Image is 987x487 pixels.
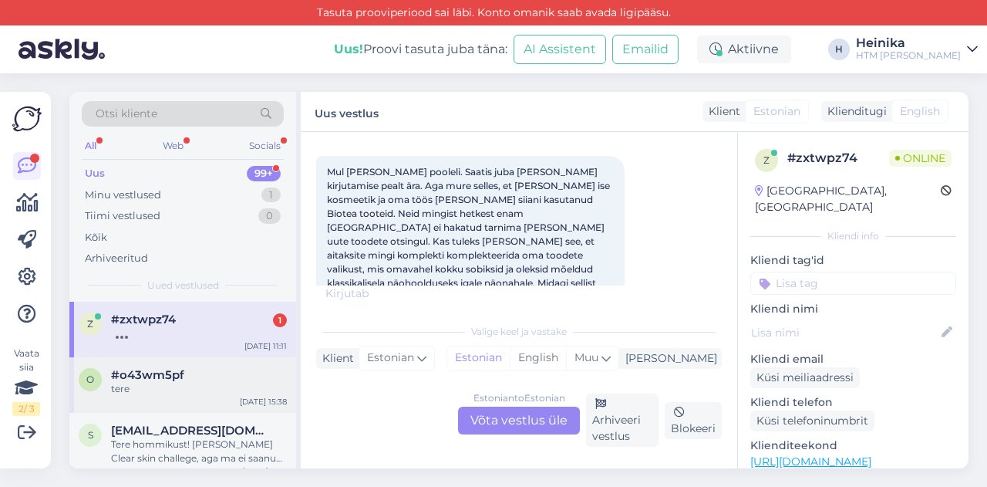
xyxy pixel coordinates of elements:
[750,394,956,411] p: Kliendi telefon
[111,438,287,465] div: Tere hommikust! [PERSON_NAME] Clear skin challege, aga ma ei saanud eile videot meilile!
[111,382,287,396] div: tere
[750,455,871,468] a: [URL][DOMAIN_NAME]
[447,347,510,370] div: Estonian
[246,136,284,156] div: Socials
[787,149,889,167] div: # zxtwpz74
[702,103,740,120] div: Klient
[85,166,105,181] div: Uus
[750,411,874,431] div: Küsi telefoninumbrit
[586,394,659,447] div: Arhiveeri vestlus
[665,402,722,439] div: Blokeeri
[510,347,566,370] div: English
[85,188,161,203] div: Minu vestlused
[334,40,507,59] div: Proovi tasuta juba täna:
[240,396,287,408] div: [DATE] 15:38
[755,183,941,215] div: [GEOGRAPHIC_DATA], [GEOGRAPHIC_DATA]
[111,368,184,382] span: #o43wm5pf
[160,136,187,156] div: Web
[369,286,371,300] span: .
[750,438,956,454] p: Klienditeekond
[111,424,271,438] span: sirje.puusepp2@mail.ee
[86,374,94,385] span: o
[612,35,679,64] button: Emailid
[574,350,598,364] span: Muu
[111,313,176,326] span: #zxtwpz74
[82,136,99,156] div: All
[856,49,961,62] div: HTM [PERSON_NAME]
[147,279,219,293] span: Uued vestlused
[751,324,938,341] input: Lisa nimi
[334,42,363,56] b: Uus!
[473,391,565,405] div: Estonian to Estonian
[261,188,281,203] div: 1
[244,340,287,352] div: [DATE] 11:11
[316,350,354,367] div: Klient
[258,208,281,224] div: 0
[88,429,93,441] span: s
[750,252,956,269] p: Kliendi tag'id
[828,39,850,60] div: H
[367,350,414,367] span: Estonian
[12,347,40,416] div: Vaata siia
[247,166,281,181] div: 99+
[514,35,606,64] button: AI Assistent
[273,313,287,327] div: 1
[750,272,956,295] input: Lisa tag
[85,230,107,245] div: Kõik
[85,208,160,224] div: Tiimi vestlused
[821,103,887,120] div: Klienditugi
[753,103,800,120] span: Estonian
[856,37,978,62] a: HeinikaHTM [PERSON_NAME]
[315,101,379,122] label: Uus vestlus
[889,150,952,167] span: Online
[242,465,287,477] div: [DATE] 8:46
[763,154,770,166] span: z
[327,166,612,303] span: Mul [PERSON_NAME] pooleli. Saatis juba [PERSON_NAME] kirjutamise pealt ära. Aga mure selles, et [...
[697,36,791,63] div: Aktiivne
[750,351,956,367] p: Kliendi email
[316,286,722,302] div: Kirjutab
[87,318,93,330] span: z
[750,301,956,317] p: Kliendi nimi
[900,103,940,120] span: English
[12,104,42,134] img: Askly Logo
[85,251,148,266] div: Arhiveeritud
[316,325,722,339] div: Valige keel ja vastake
[458,407,580,435] div: Võta vestlus üle
[856,37,961,49] div: Heinika
[12,402,40,416] div: 2 / 3
[96,106,157,122] span: Otsi kliente
[750,229,956,243] div: Kliendi info
[750,367,860,388] div: Küsi meiliaadressi
[619,350,717,367] div: [PERSON_NAME]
